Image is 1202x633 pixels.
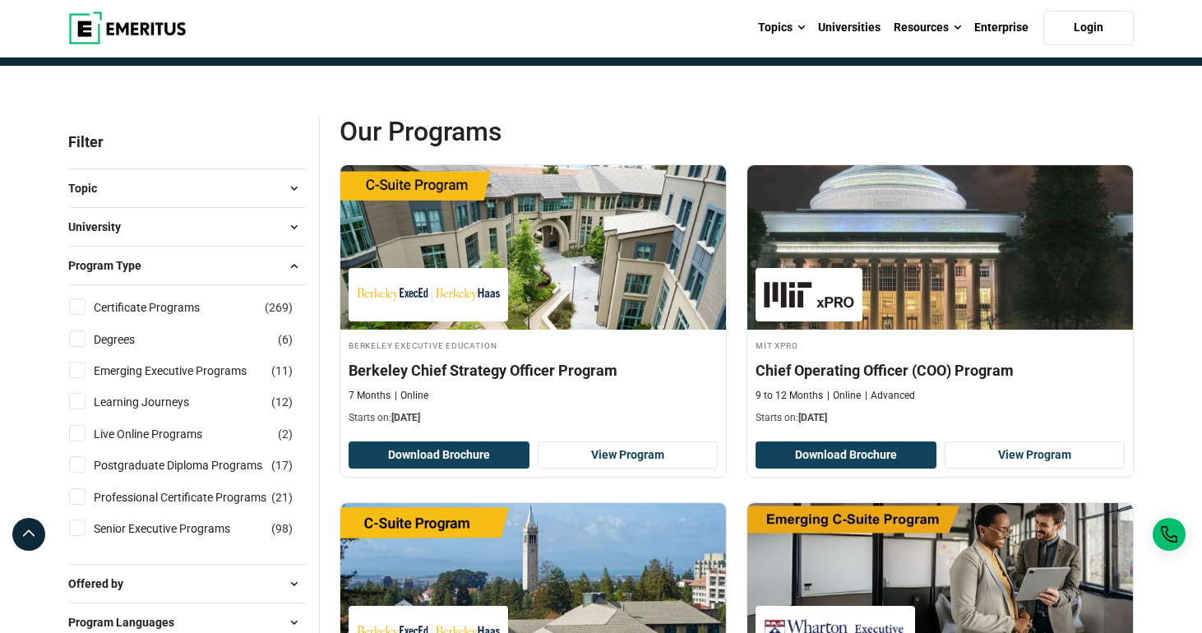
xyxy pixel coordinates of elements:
button: Offered by [68,571,306,596]
h4: Chief Operating Officer (COO) Program [756,360,1125,381]
span: 98 [275,522,289,535]
span: ( ) [271,362,293,380]
a: View Program [538,441,719,469]
span: 6 [282,333,289,346]
h4: Berkeley Chief Strategy Officer Program [349,360,718,381]
span: 21 [275,491,289,504]
a: Professional Certificate Programs [94,488,299,506]
button: Download Brochure [756,441,936,469]
span: ( ) [278,425,293,443]
p: 7 Months [349,389,391,403]
span: [DATE] [798,412,827,423]
p: Online [395,389,428,403]
p: Filter [68,115,306,169]
span: ( ) [271,393,293,411]
button: Program Type [68,253,306,278]
a: Login [1043,11,1134,45]
a: Senior Executive Programs [94,520,263,538]
span: 17 [275,459,289,472]
span: Topic [68,179,110,197]
span: 11 [275,364,289,377]
span: Offered by [68,575,136,593]
h4: Berkeley Executive Education [349,338,718,352]
a: Leadership Course by MIT xPRO - September 23, 2025 MIT xPRO MIT xPRO Chief Operating Officer (COO... [747,165,1133,433]
span: ( ) [271,456,293,474]
a: View Program [945,441,1126,469]
span: University [68,218,134,236]
p: Starts on: [349,411,718,425]
span: [DATE] [391,412,420,423]
span: Program Languages [68,613,187,631]
p: Advanced [865,389,915,403]
p: Online [827,389,861,403]
a: Emerging Executive Programs [94,362,280,380]
button: Download Brochure [349,441,529,469]
a: Postgraduate Diploma Programs [94,456,295,474]
button: University [68,215,306,239]
a: Leadership Course by Berkeley Executive Education - September 22, 2025 Berkeley Executive Educati... [340,165,726,433]
p: Starts on: [756,411,1125,425]
p: 9 to 12 Months [756,389,823,403]
span: ( ) [278,330,293,349]
img: MIT xPRO [764,276,854,313]
span: Our Programs [340,115,737,148]
button: Topic [68,176,306,201]
span: 269 [269,301,289,314]
img: Berkeley Chief Strategy Officer Program | Online Leadership Course [340,165,726,330]
img: Chief Operating Officer (COO) Program | Online Leadership Course [747,165,1133,330]
span: 12 [275,395,289,409]
span: ( ) [265,298,293,316]
span: ( ) [271,488,293,506]
img: Berkeley Executive Education [357,276,500,313]
a: Degrees [94,330,168,349]
a: Certificate Programs [94,298,233,316]
a: Live Online Programs [94,425,235,443]
span: ( ) [271,520,293,538]
span: 2 [282,427,289,441]
a: Learning Journeys [94,393,222,411]
span: Program Type [68,256,155,275]
h4: MIT xPRO [756,338,1125,352]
